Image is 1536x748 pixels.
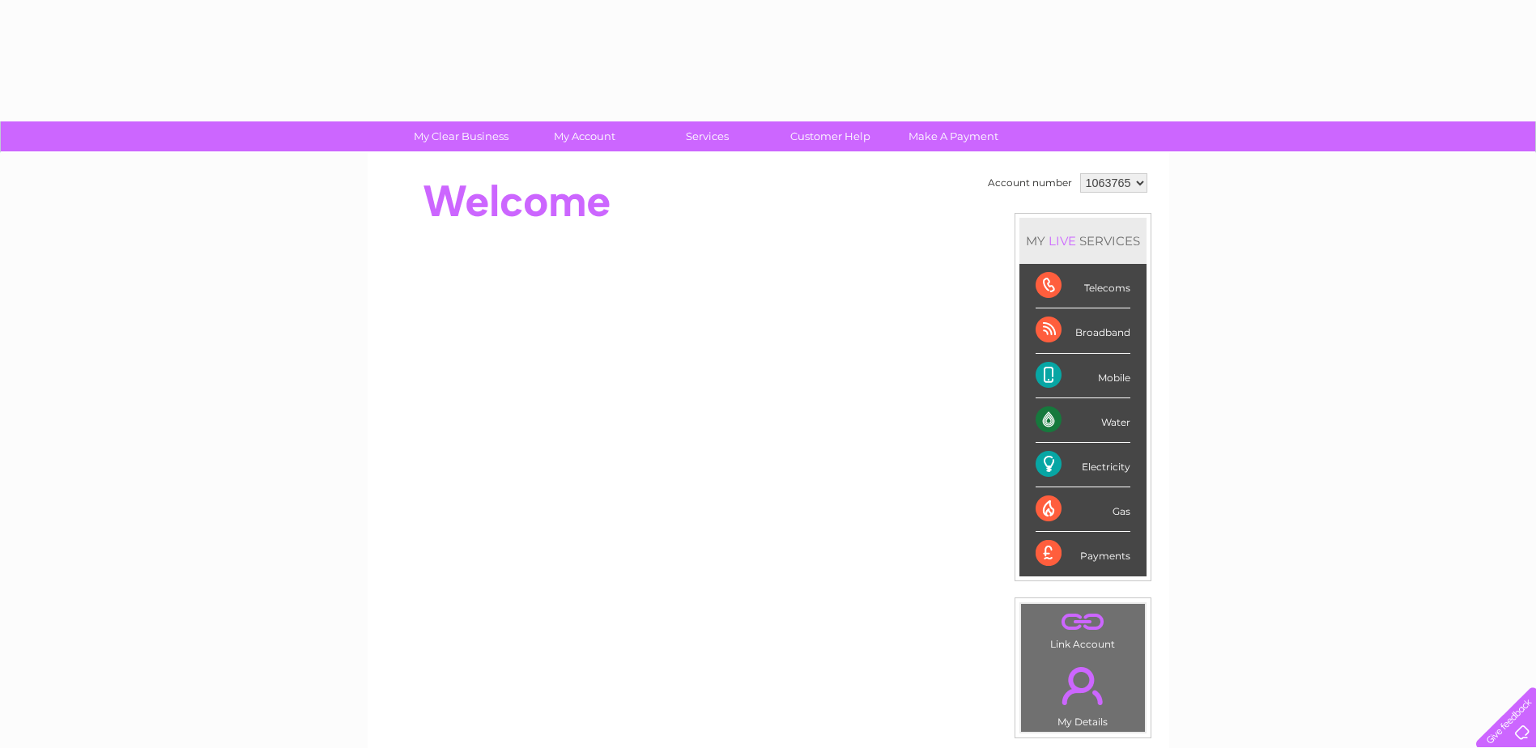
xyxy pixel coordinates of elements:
[517,121,651,151] a: My Account
[1019,218,1147,264] div: MY SERVICES
[1025,608,1141,636] a: .
[1025,657,1141,714] a: .
[1036,308,1130,353] div: Broadband
[764,121,897,151] a: Customer Help
[887,121,1020,151] a: Make A Payment
[1036,398,1130,443] div: Water
[984,169,1076,197] td: Account number
[1045,233,1079,249] div: LIVE
[1020,653,1146,733] td: My Details
[1020,603,1146,654] td: Link Account
[640,121,774,151] a: Services
[1036,443,1130,487] div: Electricity
[1036,487,1130,532] div: Gas
[1036,354,1130,398] div: Mobile
[1036,264,1130,308] div: Telecoms
[394,121,528,151] a: My Clear Business
[1036,532,1130,576] div: Payments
